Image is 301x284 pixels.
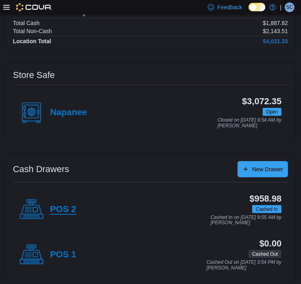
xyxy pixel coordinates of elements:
[217,118,282,128] p: Closed on [DATE] 9:54 AM by [PERSON_NAME]
[207,260,282,271] p: Cashed Out on [DATE] 3:54 PM by [PERSON_NAME]
[263,38,288,44] h4: $4,031.33
[285,2,295,12] div: Sam Connors
[211,215,282,226] p: Cashed In on [DATE] 9:55 AM by [PERSON_NAME]
[16,3,52,11] img: Cova
[252,165,283,173] span: New Drawer
[250,194,282,204] h3: $958.98
[263,28,288,34] p: $2,143.51
[50,204,76,215] h4: POS 2
[280,2,282,12] p: |
[238,161,288,177] button: New Drawer
[286,2,293,12] span: SC
[13,70,55,80] h3: Store Safe
[252,205,282,213] span: Cashed In
[263,108,282,116] span: Open
[249,250,282,258] span: Cashed Out
[252,250,278,258] span: Cashed Out
[13,28,52,34] h6: Total Non-Cash
[217,3,242,11] span: Feedback
[242,97,282,106] h3: $3,072.35
[266,108,278,116] span: Open
[249,3,265,11] input: Dark Mode
[256,206,278,213] span: Cashed In
[50,250,76,260] h4: POS 1
[259,239,282,248] h3: $0.00
[13,20,40,26] h6: Total Cash
[263,20,288,26] p: $1,887.82
[50,107,87,118] h4: Napanee
[13,164,69,174] h3: Cash Drawers
[13,38,51,44] h4: Location Total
